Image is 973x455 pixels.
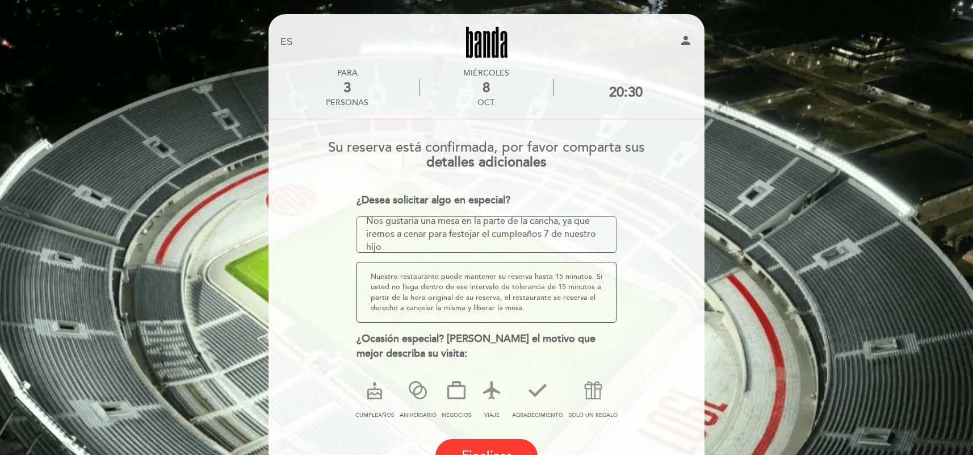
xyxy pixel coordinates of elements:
[484,412,500,419] span: VIAJE
[420,80,552,96] div: 8
[357,262,617,323] div: Nuestro restaurante puede mantener su reserva hasta 15 minutos. Si usted no llega dentro de ese i...
[326,68,368,78] div: PARA
[420,68,552,78] div: miércoles
[569,412,618,419] span: SOLO UN REGALO
[357,332,617,361] div: ¿Ocasión especial? [PERSON_NAME] el motivo que mejor describa su visita:
[442,412,471,419] span: NEGOCIOS
[326,80,368,96] div: 3
[416,27,557,58] a: Banda
[420,98,552,107] div: oct.
[326,98,368,107] div: personas
[609,84,643,101] div: 20:30
[679,34,693,51] button: person
[355,412,394,419] span: CUMPLEAÑOS
[328,139,645,156] span: Su reserva está confirmada, por favor comparta sus
[426,154,547,170] b: detalles adicionales
[400,412,437,419] span: ANIVERSARIO
[357,193,617,208] div: ¿Desea solicitar algo en especial?
[512,412,563,419] span: AGRADECIMIENTO
[679,34,693,47] i: person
